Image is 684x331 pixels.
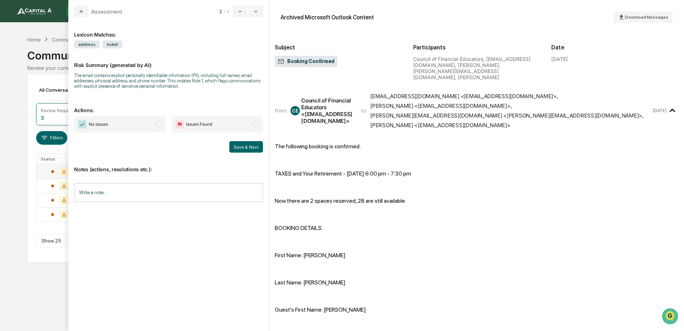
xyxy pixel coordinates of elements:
[370,122,510,129] div: [PERSON_NAME] <[EMAIL_ADDRESS][DOMAIN_NAME]>
[301,97,352,124] div: Council of Financial Educators <[EMAIL_ADDRESS][DOMAIN_NAME]>
[27,37,41,43] div: Home
[74,53,263,68] p: Risk Summary (generated by AI):
[551,44,678,51] h2: Date
[74,23,263,38] div: Lexicon Matches:
[14,104,45,111] span: Data Lookup
[74,158,263,172] p: Notes (actions, resolutions etc.):
[224,9,231,14] span: / 4
[36,154,83,164] th: Status
[74,99,263,113] p: Actions:
[41,115,44,121] div: 3
[413,56,540,80] div: Council of Financial Educators, [EMAIL_ADDRESS][DOMAIN_NAME], [PERSON_NAME], [PERSON_NAME][EMAIL_...
[71,121,87,127] span: Pylon
[14,90,46,97] span: Preclearance
[91,8,122,15] div: Assessment
[280,14,374,21] div: Archived Microsoft Outlook Content
[186,121,212,128] span: Issues Found
[175,120,184,129] img: Flag
[290,106,300,115] div: CE
[361,107,367,114] span: to:
[52,37,110,43] div: Communications Archive
[49,87,92,100] a: 🗄️Attestations
[36,131,67,145] button: Filters
[4,87,49,100] a: 🖐️Preclearance
[370,102,512,109] div: [PERSON_NAME] <[EMAIL_ADDRESS][DOMAIN_NAME]> ,
[122,57,130,66] button: Start new chat
[24,62,91,68] div: We're available if you need us!
[50,121,87,127] a: Powered byPylon
[614,11,673,23] button: Download Messages
[661,307,680,327] iframe: Open customer support
[370,93,558,100] div: [EMAIL_ADDRESS][DOMAIN_NAME] <[EMAIL_ADDRESS][DOMAIN_NAME]> ,
[59,90,89,97] span: Attestations
[275,107,288,114] span: from:
[27,65,656,71] div: Review your communication records across channels
[7,105,13,110] div: 🔎
[52,91,58,97] div: 🗄️
[27,43,656,62] div: Communications Archive
[278,58,334,65] span: Booking Confirmed
[74,40,100,48] span: address
[653,108,666,113] time: Sunday, September 7, 2025 at 9:00:00 AM
[17,8,52,15] img: logo
[4,101,48,114] a: 🔎Data Lookup
[7,55,20,68] img: 1746055101610-c473b297-6a78-478c-a979-82029cc54cd1
[625,15,668,20] span: Download Messages
[370,112,644,119] div: [PERSON_NAME][EMAIL_ADDRESS][DOMAIN_NAME] <[PERSON_NAME][EMAIL_ADDRESS][DOMAIN_NAME]> ,
[74,73,263,89] div: The email contains explicit personally identifiable information (PII), including full names, emai...
[7,91,13,97] div: 🖐️
[551,56,568,62] div: [DATE]
[103,40,122,48] span: ticket
[24,55,117,62] div: Start new chat
[89,121,108,128] span: No Issues
[219,9,222,14] span: 2
[229,141,263,153] button: Save & Next
[36,84,90,96] div: All Conversations
[413,44,540,51] h2: Participants
[275,44,402,51] h2: Subject
[41,108,75,113] div: Review Required
[78,120,87,129] img: Checkmark
[7,15,130,27] p: How can we help?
